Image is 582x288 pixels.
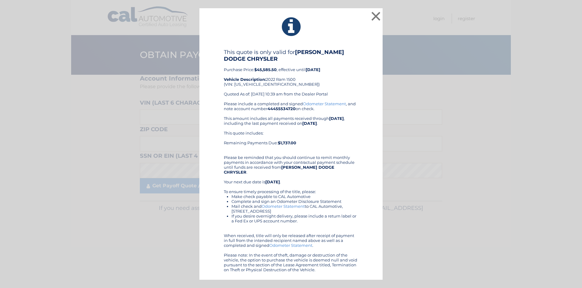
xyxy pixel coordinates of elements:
[224,49,358,101] div: Purchase Price: , effective until 2022 Ram 1500 (VIN: [US_VEHICLE_IDENTIFICATION_NUMBER]) Quoted ...
[254,67,277,72] b: $45,585.50
[370,10,382,22] button: ×
[265,179,280,184] b: [DATE]
[224,101,358,272] div: Please include a completed and signed , and note account number on check. This amount includes al...
[224,165,334,175] b: [PERSON_NAME] DODGE CHRYSLER
[224,49,344,62] b: [PERSON_NAME] DODGE CHRYSLER
[231,194,358,199] li: Make check payable to CAL Automotive
[302,121,317,126] b: [DATE]
[278,140,296,145] b: $1,737.00
[231,204,358,214] li: Mail check and to CAL Automotive, [STREET_ADDRESS]
[224,77,266,82] strong: Vehicle Description:
[329,116,344,121] b: [DATE]
[303,101,346,106] a: Odometer Statement
[269,243,312,248] a: Odometer Statement
[231,199,358,204] li: Complete and sign an Odometer Disclosure Statement
[306,67,320,72] b: [DATE]
[224,49,358,62] h4: This quote is only valid for
[262,204,305,209] a: Odometer Statement
[224,131,358,150] div: This quote includes: Remaining Payments Due:
[231,214,358,223] li: If you desire overnight delivery, please include a return label or a Fed Ex or UPS account number.
[267,106,296,111] b: 44455534720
